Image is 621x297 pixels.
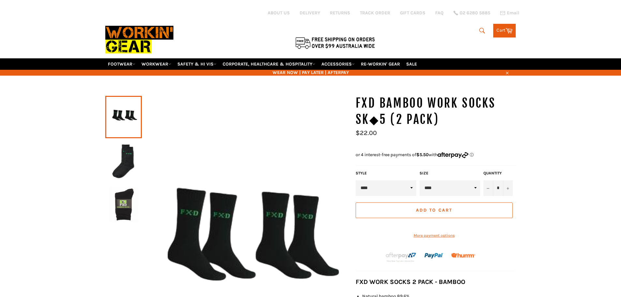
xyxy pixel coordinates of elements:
strong: FXD WORK SOCKS 2 PACK - BAMBOO [356,278,465,286]
label: Quantity [483,171,513,176]
label: Size [420,171,480,176]
img: Humm_core_logo_RGB-01_300x60px_small_195d8312-4386-4de7-b182-0ef9b6303a37.png [451,253,475,258]
img: FXD BAMBOO WORK SOCKS SK◆5 (2 Pack) - Workin' Gear [109,143,139,179]
a: ACCESSORIES [319,58,357,70]
img: Afterpay-Logo-on-dark-bg_large.png [385,252,417,263]
span: WEAR NOW | PAY LATER | AFTERPAY [105,69,516,76]
span: $22.00 [356,129,377,137]
a: FOOTWEAR [105,58,138,70]
img: paypal.png [424,246,444,265]
a: RETURNS [330,10,350,16]
img: Flat $9.95 shipping Australia wide [294,36,376,50]
a: WORKWEAR [139,58,174,70]
span: 02 6280 5885 [460,11,490,15]
img: FXD BAMBOO WORK SOCKS SK◆5 (2 Pack) - Workin' Gear [109,186,139,222]
button: Add to Cart [356,202,513,218]
a: RE-WORKIN' GEAR [358,58,403,70]
a: GIFT CARDS [400,10,425,16]
span: Email [507,11,519,15]
a: Cart [493,24,516,37]
h1: FXD BAMBOO WORK SOCKS SK◆5 (2 Pack) [356,95,516,127]
a: Email [500,10,519,16]
button: Reduce item quantity by one [483,180,493,196]
a: DELIVERY [300,10,320,16]
a: SALE [404,58,420,70]
a: More payment options [356,233,513,238]
button: Increase item quantity by one [503,180,513,196]
a: SAFETY & HI VIS [175,58,219,70]
img: Workin Gear leaders in Workwear, Safety Boots, PPE, Uniforms. Australia's No.1 in Workwear [105,21,173,58]
a: TRACK ORDER [360,10,390,16]
a: ABOUT US [268,10,290,16]
a: 02 6280 5885 [453,11,490,15]
label: Style [356,171,416,176]
a: FAQ [435,10,444,16]
a: CORPORATE, HEALTHCARE & HOSPITALITY [220,58,318,70]
span: Add to Cart [416,207,452,213]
